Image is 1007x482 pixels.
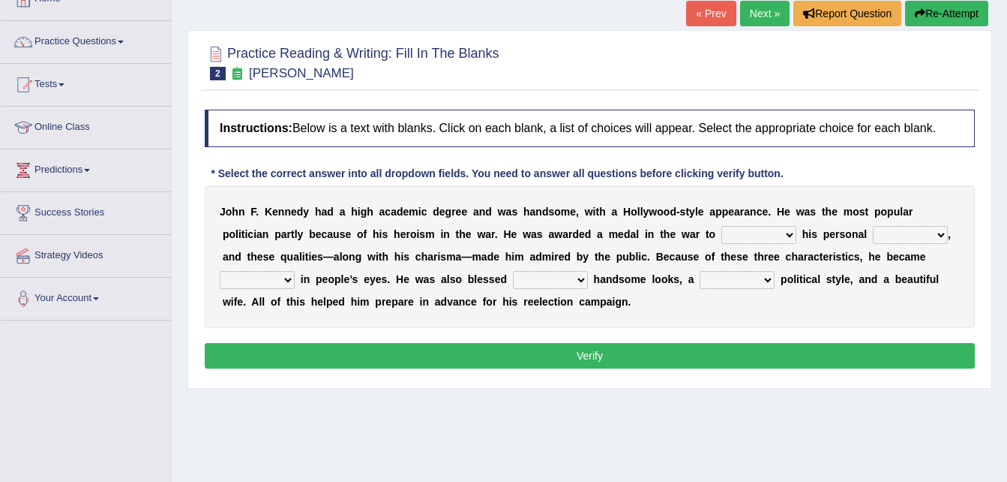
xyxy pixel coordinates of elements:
[811,228,817,240] b: s
[498,206,506,218] b: w
[585,228,592,240] b: d
[564,251,571,263] b: d
[604,251,610,263] b: e
[530,206,536,218] b: a
[722,206,729,218] b: p
[802,228,809,240] b: h
[257,251,263,263] b: e
[493,251,499,263] b: e
[531,228,537,240] b: a
[636,228,639,240] b: l
[757,206,763,218] b: c
[505,251,512,263] b: h
[235,251,241,263] b: d
[511,251,514,263] b: i
[415,251,421,263] b: c
[268,251,274,263] b: e
[637,206,640,218] b: l
[791,251,798,263] b: h
[1,107,172,144] a: Online Class
[840,228,846,240] b: s
[695,206,698,218] b: l
[705,251,712,263] b: o
[418,206,421,218] b: i
[836,251,842,263] b: s
[367,206,373,218] b: h
[440,228,443,240] b: i
[635,251,638,263] b: l
[844,206,853,218] b: m
[340,206,346,218] b: a
[686,1,736,26] a: « Prev
[253,228,256,240] b: i
[768,251,774,263] b: e
[421,206,427,218] b: c
[757,251,764,263] b: h
[698,206,704,218] b: e
[1,278,172,315] a: Your Account
[845,228,852,240] b: o
[278,206,285,218] b: n
[777,206,784,218] b: H
[403,206,409,218] b: e
[664,251,670,263] b: e
[630,228,636,240] b: a
[865,206,869,218] b: t
[293,251,299,263] b: a
[670,251,676,263] b: c
[382,251,388,263] b: h
[835,228,839,240] b: r
[349,251,355,263] b: n
[291,206,297,218] b: e
[303,206,309,218] b: y
[640,206,643,218] b: l
[487,251,494,263] b: d
[298,228,304,240] b: y
[385,206,391,218] b: c
[311,251,317,263] b: e
[205,110,975,147] h4: Below is a text with blanks. Click on each blank, a list of choices will appear. Select the appro...
[822,206,826,218] b: t
[796,206,805,218] b: w
[226,206,232,218] b: o
[421,251,428,263] b: h
[583,251,589,263] b: y
[376,251,379,263] b: i
[410,228,417,240] b: o
[511,228,517,240] b: e
[670,206,676,218] b: d
[232,206,238,218] b: h
[826,206,832,218] b: h
[443,228,450,240] b: n
[551,251,554,263] b: i
[281,228,287,240] b: a
[740,1,790,26] a: Next »
[425,228,434,240] b: m
[742,251,748,263] b: e
[433,251,437,263] b: r
[721,251,724,263] b: t
[503,228,511,240] b: H
[485,206,492,218] b: d
[643,206,649,218] b: y
[829,228,835,240] b: e
[355,251,362,263] b: g
[631,206,637,218] b: o
[1,192,172,230] a: Success Stories
[728,206,734,218] b: e
[852,228,859,240] b: n
[554,206,561,218] b: o
[397,206,403,218] b: d
[786,251,792,263] b: c
[744,206,750,218] b: a
[548,206,554,218] b: s
[579,228,585,240] b: e
[559,251,565,263] b: e
[340,251,343,263] b: l
[481,251,487,263] b: a
[459,228,466,240] b: h
[647,251,650,263] b: .
[660,228,664,240] b: t
[645,228,648,240] b: i
[680,206,686,218] b: s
